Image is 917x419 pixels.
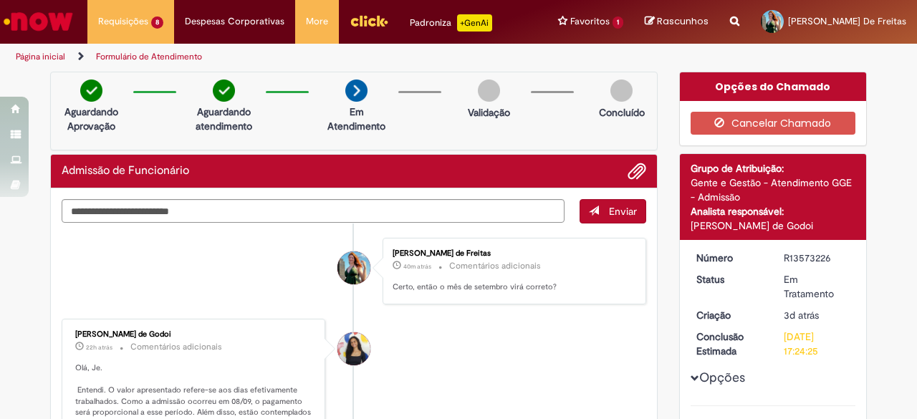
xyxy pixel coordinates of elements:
img: check-circle-green.png [80,80,102,102]
time: 27/09/2025 16:27:43 [784,309,819,322]
div: Ana Santos de Godoi [337,332,370,365]
div: Opções do Chamado [680,72,867,101]
p: Concluído [599,105,645,120]
dt: Status [686,272,774,286]
div: Grupo de Atribuição: [691,161,856,175]
dt: Conclusão Estimada [686,329,774,358]
img: ServiceNow [1,7,75,36]
span: 40m atrás [403,262,431,271]
h2: Admissão de Funcionário Histórico de tíquete [62,165,189,178]
span: 8 [151,16,163,29]
dt: Criação [686,308,774,322]
span: Rascunhos [657,14,709,28]
span: More [306,14,328,29]
a: Página inicial [16,51,65,62]
img: click_logo_yellow_360x200.png [350,10,388,32]
div: Analista responsável: [691,204,856,218]
img: img-circle-grey.png [610,80,633,102]
small: Comentários adicionais [449,260,541,272]
button: Adicionar anexos [628,162,646,180]
textarea: Digite sua mensagem aqui... [62,199,565,223]
div: Gente e Gestão - Atendimento GGE - Admissão [691,175,856,204]
span: Favoritos [570,14,610,29]
button: Cancelar Chamado [691,112,856,135]
p: Aguardando Aprovação [57,105,126,133]
time: 30/09/2025 07:50:11 [403,262,431,271]
a: Formulário de Atendimento [96,51,202,62]
div: Padroniza [410,14,492,32]
img: check-circle-green.png [213,80,235,102]
span: 3d atrás [784,309,819,322]
p: Aguardando atendimento [189,105,259,133]
span: [PERSON_NAME] De Freitas [788,15,906,27]
span: 22h atrás [86,343,112,352]
div: Em Tratamento [784,272,850,301]
time: 29/09/2025 10:23:40 [86,343,112,352]
div: 27/09/2025 16:27:43 [784,308,850,322]
span: Despesas Corporativas [185,14,284,29]
button: Enviar [580,199,646,223]
p: Validação [468,105,510,120]
span: Requisições [98,14,148,29]
dt: Número [686,251,774,265]
span: 1 [613,16,623,29]
p: +GenAi [457,14,492,32]
img: arrow-next.png [345,80,368,102]
span: Enviar [609,205,637,218]
ul: Trilhas de página [11,44,600,70]
div: R13573226 [784,251,850,265]
div: [PERSON_NAME] de Godoi [75,330,314,339]
small: Comentários adicionais [130,341,222,353]
div: Jessica Nadolni de Freitas [337,251,370,284]
div: [DATE] 17:24:25 [784,329,850,358]
p: Certo, então o mês de setembro virá correto? [393,281,631,293]
a: Rascunhos [645,15,709,29]
img: img-circle-grey.png [478,80,500,102]
p: Em Atendimento [322,105,391,133]
div: [PERSON_NAME] de Godoi [691,218,856,233]
div: [PERSON_NAME] de Freitas [393,249,631,258]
